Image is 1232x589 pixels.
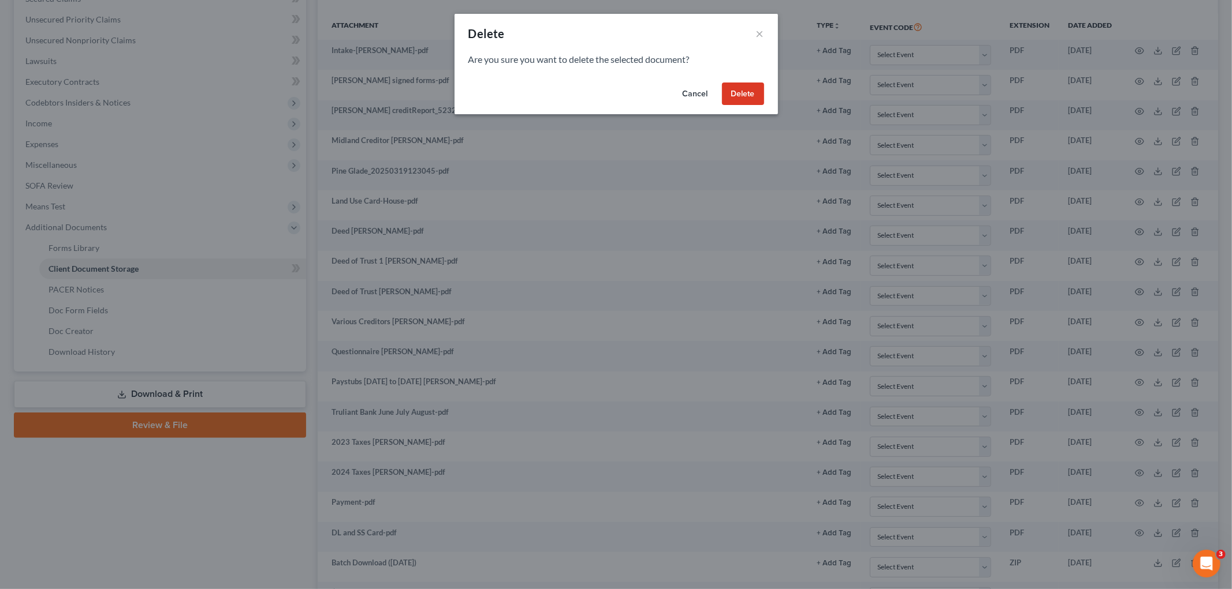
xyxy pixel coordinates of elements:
[673,82,717,106] button: Cancel
[468,53,764,66] p: Are you sure you want to delete the selected document?
[468,25,505,42] div: Delete
[1193,550,1220,577] iframe: Intercom live chat
[1216,550,1226,559] span: 3
[756,27,764,40] button: ×
[722,82,764,106] button: Delete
